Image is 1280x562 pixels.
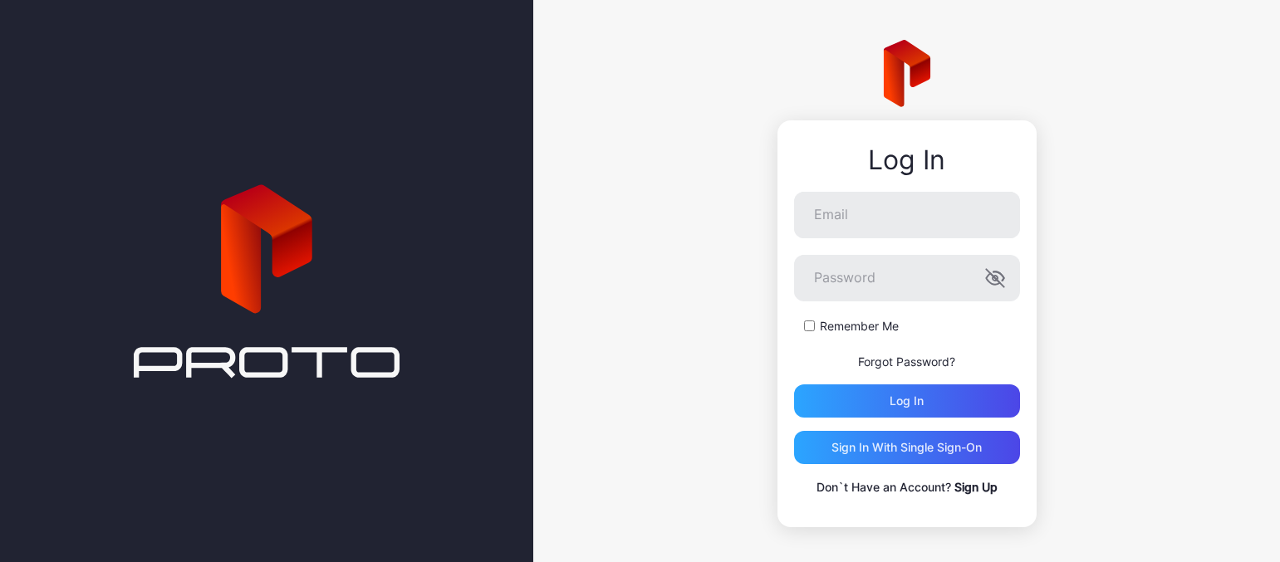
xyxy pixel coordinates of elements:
input: Password [794,255,1020,301]
div: Log in [890,394,924,408]
div: Sign in With Single Sign-On [831,441,982,454]
p: Don`t Have an Account? [794,477,1020,497]
button: Password [985,268,1005,288]
a: Forgot Password? [858,354,955,369]
div: Log In [794,145,1020,175]
a: Sign Up [954,480,998,494]
label: Remember Me [820,318,899,335]
button: Log in [794,384,1020,418]
input: Email [794,192,1020,238]
button: Sign in With Single Sign-On [794,431,1020,464]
